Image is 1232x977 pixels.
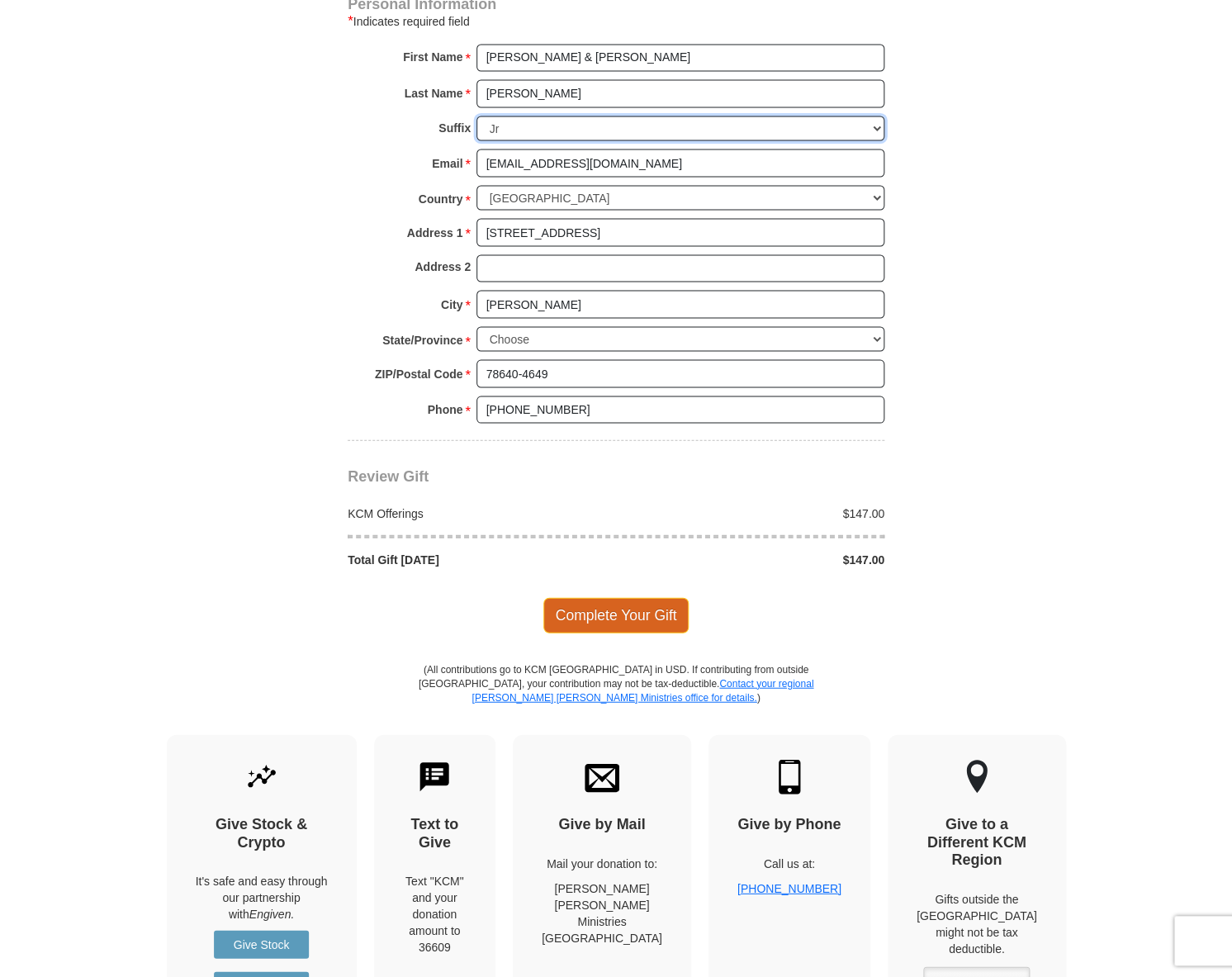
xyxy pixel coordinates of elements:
[542,815,662,833] h4: Give by Mail
[403,45,462,69] strong: First Name
[432,151,462,174] strong: Email
[737,855,841,871] p: Call us at:
[196,872,328,922] p: It's safe and easy through our partnership with
[403,872,467,955] div: Text "KCM" and your donation amount to 36609
[471,677,813,703] a: Contact your regional [PERSON_NAME] [PERSON_NAME] Ministries office for details.
[249,907,294,920] i: Engiven.
[407,221,463,244] strong: Address 1
[415,254,471,277] strong: Address 2
[965,759,988,794] img: other-region
[616,551,893,567] div: $147.00
[418,662,814,734] p: (All contributions go to KCM [GEOGRAPHIC_DATA] in USD. If contributing from outside [GEOGRAPHIC_D...
[403,815,467,851] h4: Text to Give
[405,82,463,105] strong: Last Name
[196,815,328,851] h4: Give Stock & Crypto
[214,930,309,958] a: Give Stock
[339,505,617,521] div: KCM Offerings
[737,815,841,833] h4: Give by Phone
[348,12,884,31] div: Indicates required field
[441,292,462,315] strong: City
[438,116,471,139] strong: Suffix
[585,759,619,794] img: envelope.svg
[543,597,689,632] span: Complete Your Gift
[417,759,452,794] img: text-to-give.svg
[737,881,841,894] a: [PHONE_NUMBER]
[382,328,462,351] strong: State/Province
[542,855,662,871] p: Mail your donation to:
[917,890,1037,956] p: Gifts outside the [GEOGRAPHIC_DATA] might not be tax deductible.
[772,759,807,794] img: mobile.svg
[917,815,1037,869] h4: Give to a Different KCM Region
[244,759,279,794] img: give-by-stock.svg
[616,505,893,521] div: $147.00
[419,187,463,210] strong: Country
[339,551,617,567] div: Total Gift [DATE]
[375,362,463,385] strong: ZIP/Postal Code
[348,467,429,484] span: Review Gift
[428,397,463,420] strong: Phone
[542,880,662,946] p: [PERSON_NAME] [PERSON_NAME] Ministries [GEOGRAPHIC_DATA]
